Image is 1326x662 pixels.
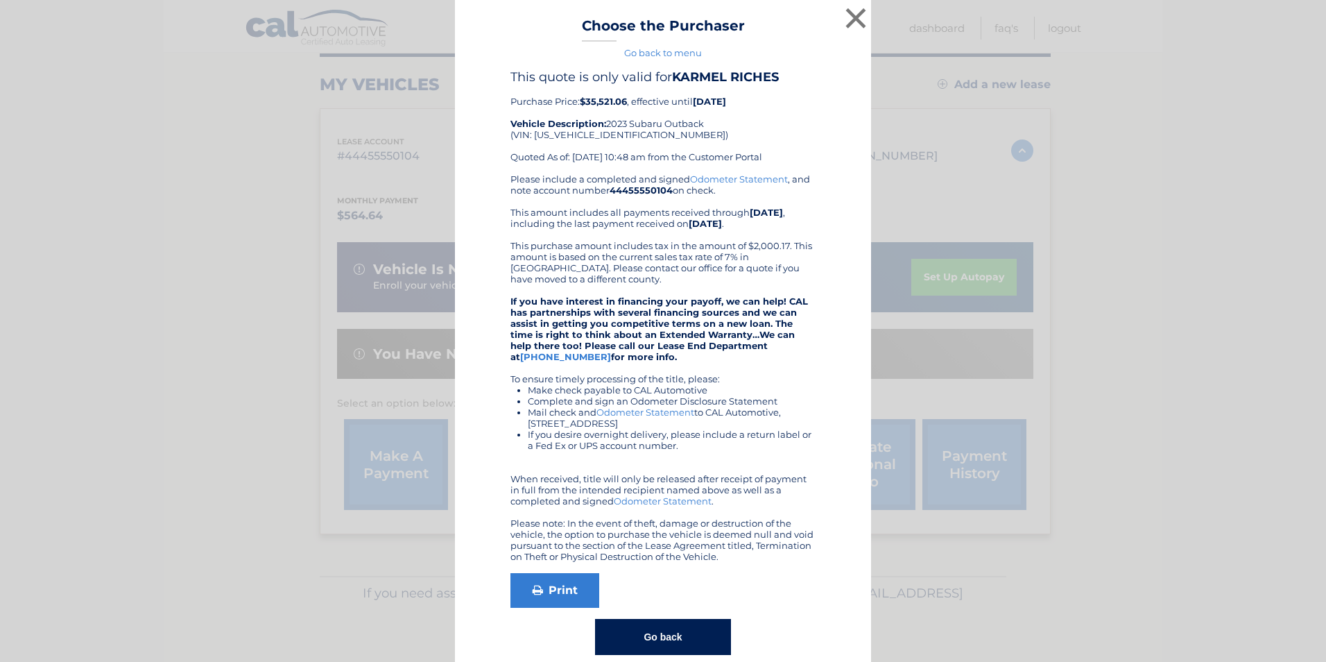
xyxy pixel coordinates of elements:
[510,118,606,129] strong: Vehicle Description:
[690,173,788,185] a: Odometer Statement
[510,69,816,173] div: Purchase Price: , effective until 2023 Subaru Outback (VIN: [US_VEHICLE_IDENTIFICATION_NUMBER]) Q...
[510,173,816,562] div: Please include a completed and signed , and note account number on check. This amount includes al...
[528,429,816,451] li: If you desire overnight delivery, please include a return label or a Fed Ex or UPS account number.
[528,396,816,407] li: Complete and sign an Odometer Disclosure Statement
[528,407,816,429] li: Mail check and to CAL Automotive, [STREET_ADDRESS]
[672,69,779,85] b: KARMEL RICHES
[596,407,694,418] a: Odometer Statement
[842,4,870,32] button: ×
[624,47,702,58] a: Go back to menu
[693,96,726,107] b: [DATE]
[580,96,627,107] b: $35,521.06
[689,218,722,229] b: [DATE]
[610,185,673,196] b: 44455550104
[750,207,783,218] b: [DATE]
[510,573,599,608] a: Print
[528,384,816,396] li: Make check payable to CAL Automotive
[510,69,816,85] h4: This quote is only valid for
[582,17,745,42] h3: Choose the Purchaser
[595,619,730,655] button: Go back
[614,495,712,507] a: Odometer Statement
[510,296,808,362] strong: If you have interest in financing your payoff, we can help! CAL has partnerships with several fin...
[520,351,611,362] a: [PHONE_NUMBER]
